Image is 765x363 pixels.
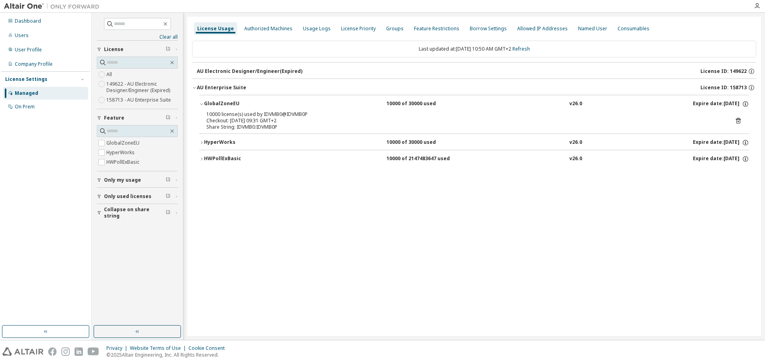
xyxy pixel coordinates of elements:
button: Only used licenses [97,188,178,205]
div: User Profile [15,47,42,53]
button: Feature [97,109,178,127]
div: Share String: IDVMB0:IDVMB0P [206,124,723,130]
button: License [97,41,178,58]
button: Collapse on share string [97,204,178,222]
label: 149622 - AU Electronic Designer/Engineer (Expired) [106,79,178,95]
div: License Priority [341,26,376,32]
div: GlobalZoneEU [204,100,276,108]
div: HWPollExBasic [204,155,276,163]
div: 10000 of 30000 used [386,100,458,108]
div: Usage Logs [303,26,331,32]
span: Clear filter [166,46,171,53]
div: AU Electronic Designer/Engineer (Expired) [197,68,302,75]
span: Clear filter [166,177,171,183]
div: Users [15,32,29,39]
label: 158713 - AU Enterprise Suite [106,95,173,105]
div: Privacy [106,345,130,351]
div: 10000 of 2147483647 used [386,155,458,163]
img: instagram.svg [61,347,70,356]
div: Checkout: [DATE] 09:31 GMT+2 [206,118,723,124]
span: Feature [104,115,124,121]
span: Clear filter [166,115,171,121]
label: GlobalZoneEU [106,138,141,148]
button: AU Enterprise SuiteLicense ID: 158713 [192,79,756,96]
span: Clear filter [166,210,171,216]
div: Website Terms of Use [130,345,188,351]
div: Managed [15,90,38,96]
div: AU Enterprise Suite [197,84,246,91]
label: All [106,70,114,79]
div: Named User [578,26,607,32]
img: Altair One [4,2,104,10]
div: Borrow Settings [470,26,507,32]
span: License [104,46,124,53]
label: HWPollExBasic [106,157,141,167]
div: License Settings [5,76,47,82]
div: On Prem [15,104,35,110]
div: Expire date: [DATE] [693,100,749,108]
div: v26.0 [569,139,582,146]
img: linkedin.svg [75,347,83,356]
div: Allowed IP Addresses [517,26,568,32]
div: Expire date: [DATE] [693,139,749,146]
div: v26.0 [569,155,582,163]
button: Only my usage [97,171,178,189]
div: Dashboard [15,18,41,24]
span: Only used licenses [104,193,151,200]
a: Refresh [512,45,530,52]
div: 10000 of 30000 used [386,139,458,146]
img: facebook.svg [48,347,57,356]
span: Collapse on share string [104,206,166,219]
div: Authorized Machines [244,26,292,32]
div: Groups [386,26,404,32]
div: Last updated at: [DATE] 10:50 AM GMT+2 [192,41,756,57]
div: 10000 license(s) used by IDVMB0@IDVMB0P [206,111,723,118]
span: Clear filter [166,193,171,200]
div: Consumables [618,26,649,32]
div: Expire date: [DATE] [693,155,749,163]
div: HyperWorks [204,139,276,146]
p: © 2025 Altair Engineering, Inc. All Rights Reserved. [106,351,229,358]
button: AU Electronic Designer/Engineer(Expired)License ID: 149622 [197,63,756,80]
div: Cookie Consent [188,345,229,351]
span: License ID: 149622 [700,68,747,75]
div: v26.0 [569,100,582,108]
label: HyperWorks [106,148,136,157]
button: HyperWorks10000 of 30000 usedv26.0Expire date:[DATE] [199,134,749,151]
div: Feature Restrictions [414,26,459,32]
button: HWPollExBasic10000 of 2147483647 usedv26.0Expire date:[DATE] [199,150,749,168]
span: Only my usage [104,177,141,183]
img: altair_logo.svg [2,347,43,356]
div: Company Profile [15,61,53,67]
img: youtube.svg [88,347,99,356]
a: Clear all [97,34,178,40]
div: License Usage [197,26,234,32]
span: License ID: 158713 [700,84,747,91]
button: GlobalZoneEU10000 of 30000 usedv26.0Expire date:[DATE] [199,95,749,113]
